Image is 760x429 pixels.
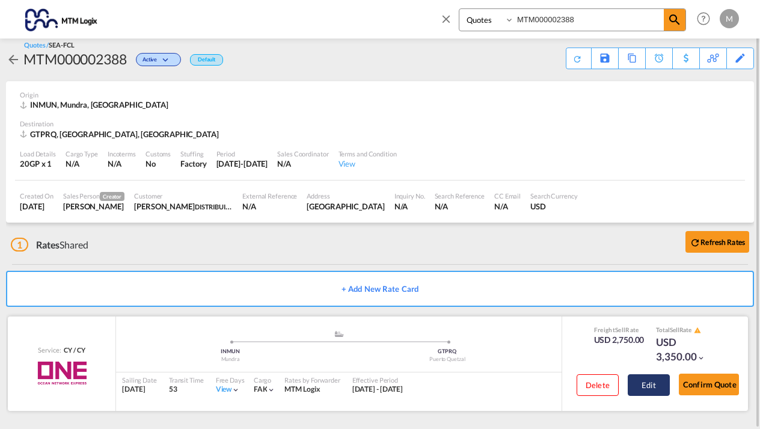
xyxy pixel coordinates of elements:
[440,12,453,25] md-icon: icon-close
[63,201,124,212] div: Andrea Velasquez
[20,191,54,200] div: Created On
[339,348,556,356] div: GTPRQ
[160,57,174,64] md-icon: icon-chevron-down
[66,158,98,169] div: N/A
[100,192,124,201] span: Creator
[679,374,739,395] button: Confirm Quote
[180,149,206,158] div: Stuffing
[122,375,157,384] div: Sailing Date
[6,49,23,69] div: icon-arrow-left
[690,237,700,248] md-icon: icon-refresh
[180,158,206,169] div: Factory Stuffing
[216,375,245,384] div: Free Days
[720,9,739,28] div: M
[594,334,645,346] div: USD 2,750.00
[146,149,171,158] div: Customs
[24,40,75,49] div: Quotes /SEA-FCL
[146,158,171,169] div: No
[18,5,99,32] img: 1d8b6800adb611edaca4d9603c308ee4.png
[127,49,184,69] div: Change Status Here
[628,374,670,396] button: Edit
[685,231,749,253] button: icon-refreshRefresh Rates
[23,49,127,69] div: MTM000002388
[670,326,679,333] span: Sell
[136,53,181,66] div: Change Status Here
[20,99,171,110] div: INMUN, Mundra, Asia Pacific
[277,149,328,158] div: Sales Coordinator
[11,238,28,252] span: 1
[440,8,459,37] span: icon-close
[134,191,233,200] div: Customer
[339,158,397,169] div: View
[572,48,585,64] div: Quote PDF is not available at this time
[352,384,403,394] span: [DATE] - [DATE]
[30,100,168,110] span: INMUN, Mundra, [GEOGRAPHIC_DATA]
[6,271,754,307] button: + Add New Rate Card
[254,384,268,394] span: FAK
[435,201,485,212] div: N/A
[134,201,233,212] div: JUAN CARLOS ABARCA
[530,201,578,212] div: USD
[694,327,701,334] md-icon: icon-alert
[656,326,716,335] div: Total Rate
[108,149,136,158] div: Incoterms
[284,384,340,395] div: MTM Logix
[254,375,276,384] div: Cargo
[195,202,296,211] span: DISTRIBUIDORA [PERSON_NAME]
[656,335,716,364] div: USD 3,350.00
[700,238,745,247] b: Refresh Rates
[20,129,222,140] div: GTPRQ, Puerto Quetzal, Americas
[6,52,20,67] md-icon: icon-arrow-left
[530,191,578,200] div: Search Currency
[667,13,682,27] md-icon: icon-magnify
[122,348,339,356] div: INMUN
[577,374,619,396] button: Delete
[38,345,61,354] span: Service:
[332,331,346,337] md-icon: assets/icons/custom/ship-fill.svg
[231,386,240,394] md-icon: icon-chevron-down
[435,191,485,200] div: Search Reference
[190,54,223,66] div: Default
[49,41,74,49] span: SEA-FCL
[572,54,583,64] md-icon: icon-refresh
[307,201,384,212] div: GUATEMALA
[307,191,384,200] div: Address
[664,9,685,31] span: icon-magnify
[61,345,85,354] div: CY / CY
[693,8,714,29] span: Help
[494,191,521,200] div: CC Email
[169,384,204,395] div: 53
[216,149,268,158] div: Period
[242,191,297,200] div: External Reference
[277,158,328,169] div: N/A
[66,149,98,158] div: Cargo Type
[20,90,740,99] div: Origin
[339,149,397,158] div: Terms and Condition
[169,375,204,384] div: Transit Time
[693,326,701,335] button: icon-alert
[242,201,297,212] div: N/A
[697,354,705,362] md-icon: icon-chevron-down
[615,326,625,333] span: Sell
[494,201,521,212] div: N/A
[594,326,645,334] div: Freight Rate
[122,384,157,395] div: [DATE]
[108,158,121,169] div: N/A
[339,356,556,363] div: Puerto Quetzal
[592,48,618,69] div: Save As Template
[514,9,664,30] input: Enter Quotation Number
[284,375,340,384] div: Rates by Forwarder
[11,238,88,252] div: Shared
[122,356,339,363] div: Mundra
[20,158,56,169] div: 20GP x 1
[142,56,160,67] span: Active
[284,384,319,394] span: MTM Logix
[20,119,740,128] div: Destination
[63,191,124,201] div: Sales Person
[394,191,425,200] div: Inquiry No.
[352,384,403,395] div: 05 Aug 2025 - 30 Sep 2025
[216,158,268,169] div: 30 Sep 2025
[20,201,54,212] div: 19 Aug 2025
[36,239,60,250] span: Rates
